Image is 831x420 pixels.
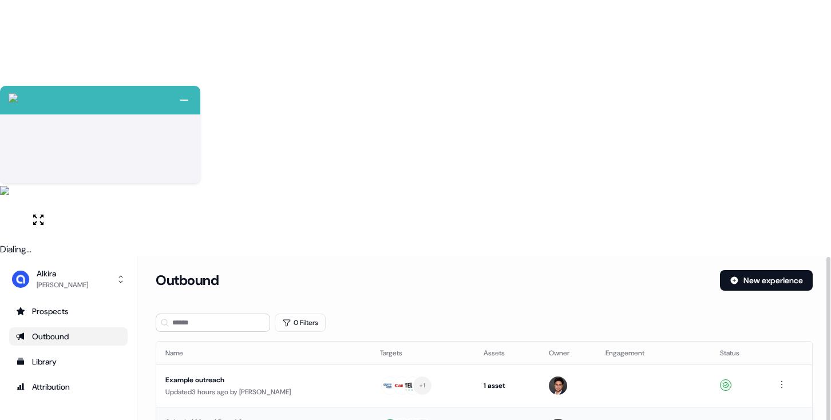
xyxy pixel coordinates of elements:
th: Targets [371,342,474,364]
h3: Outbound [156,272,219,289]
th: Status [711,342,766,364]
th: Engagement [596,342,710,364]
div: Outbound [16,331,121,342]
a: Go to attribution [9,378,128,396]
th: Owner [540,342,596,364]
a: Go to prospects [9,302,128,320]
img: callcloud-icon-white-35.svg [9,93,18,102]
button: New experience [720,270,813,291]
a: Go to templates [9,352,128,371]
div: Prospects [16,306,121,317]
div: Example outreach [165,374,362,386]
div: Alkira [37,268,88,279]
img: Hugh [549,377,567,395]
th: Assets [474,342,540,364]
div: Attribution [16,381,121,393]
th: Name [156,342,371,364]
a: Go to outbound experience [9,327,128,346]
div: [PERSON_NAME] [37,279,88,291]
div: + 1 [420,381,425,391]
div: 1 asset [484,380,531,391]
button: 0 Filters [275,314,326,332]
button: Alkira[PERSON_NAME] [9,266,128,293]
div: Library [16,356,121,367]
div: Updated 3 hours ago by [PERSON_NAME] [165,386,362,398]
